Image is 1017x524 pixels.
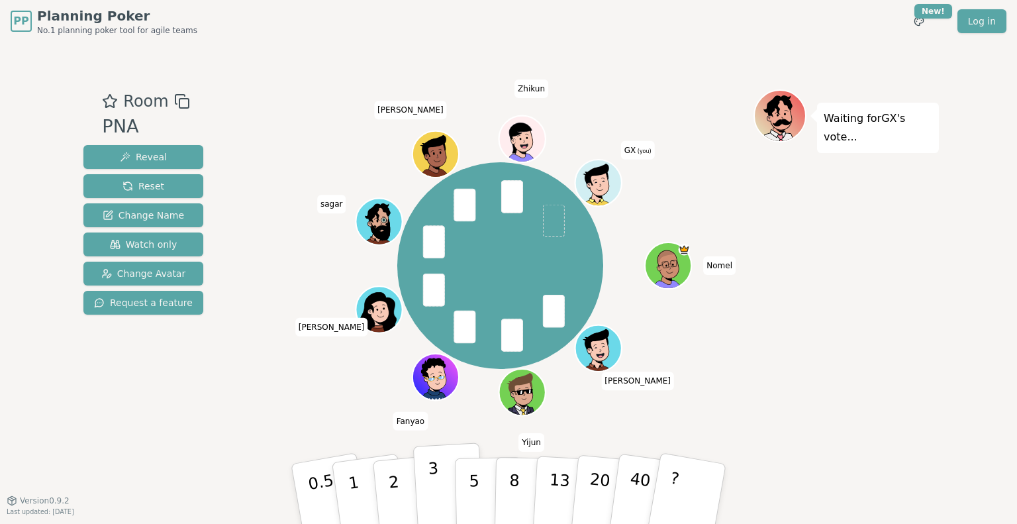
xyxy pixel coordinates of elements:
span: Reset [122,180,164,193]
span: Click to change your name [621,141,655,160]
span: No.1 planning poker tool for agile teams [37,25,197,36]
span: Watch only [110,238,177,251]
span: Nomel is the host [679,244,691,256]
button: Version0.9.2 [7,496,70,506]
button: New! [907,9,931,33]
button: Reset [83,174,203,198]
span: Request a feature [94,296,193,309]
button: Change Name [83,203,203,227]
span: Click to change your name [514,79,548,98]
button: Reveal [83,145,203,169]
span: Version 0.9.2 [20,496,70,506]
button: Request a feature [83,291,203,315]
span: Reveal [120,150,167,164]
span: Click to change your name [601,372,674,390]
span: Change Name [103,209,184,222]
span: Planning Poker [37,7,197,25]
span: Last updated: [DATE] [7,508,74,515]
span: (you) [636,148,652,154]
button: Watch only [83,233,203,256]
button: Click to change your avatar [577,161,620,205]
span: Click to change your name [518,433,544,452]
a: PPPlanning PokerNo.1 planning poker tool for agile teams [11,7,197,36]
div: New! [914,4,952,19]
span: Click to change your name [317,195,346,213]
p: Waiting for GX 's vote... [824,109,932,146]
span: Room [123,89,168,113]
div: PNA [102,113,189,140]
a: Log in [957,9,1006,33]
span: Change Avatar [101,267,186,280]
button: Change Avatar [83,262,203,286]
span: Click to change your name [703,256,736,275]
span: PP [13,13,28,29]
span: Click to change your name [295,318,368,337]
span: Click to change your name [374,101,447,119]
span: Click to change your name [393,412,428,431]
button: Add as favourite [102,89,118,113]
